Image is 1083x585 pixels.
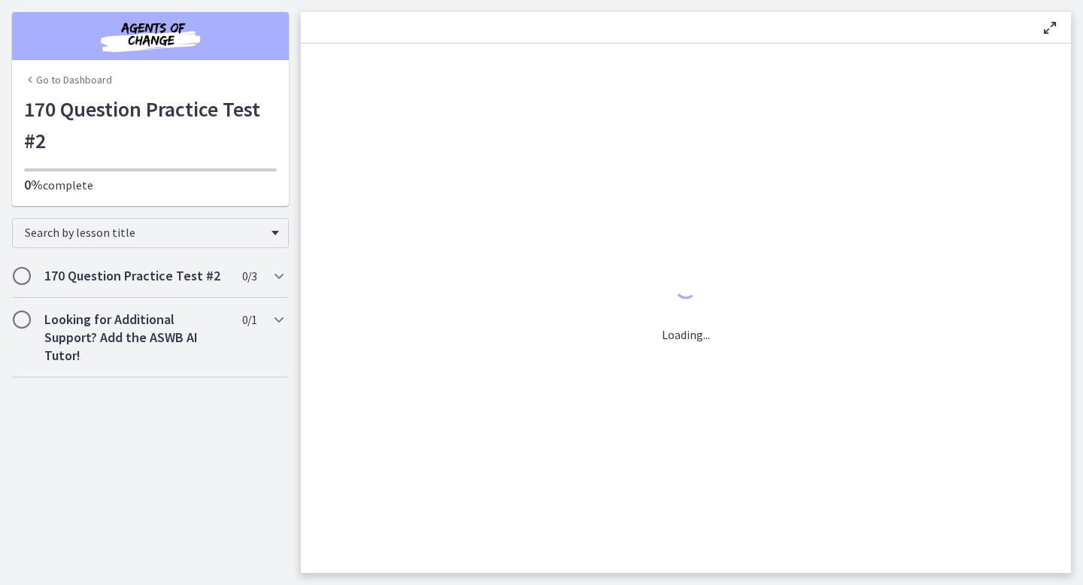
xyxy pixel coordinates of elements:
h2: 170 Question Practice Test #2 [44,267,228,285]
div: Search by lesson title [12,218,289,248]
span: Search by lesson title [25,225,264,240]
img: Agents of Change [60,18,241,54]
p: complete [24,176,277,194]
h2: Looking for Additional Support? Add the ASWB AI Tutor! [44,311,228,365]
h1: 170 Question Practice Test #2 [24,93,277,156]
span: 0% [24,176,43,193]
div: 1 [662,273,710,308]
span: 0 / 3 [242,267,256,285]
a: Go to Dashboard [24,72,112,87]
span: 0 / 1 [242,311,256,329]
p: Loading... [662,326,710,344]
